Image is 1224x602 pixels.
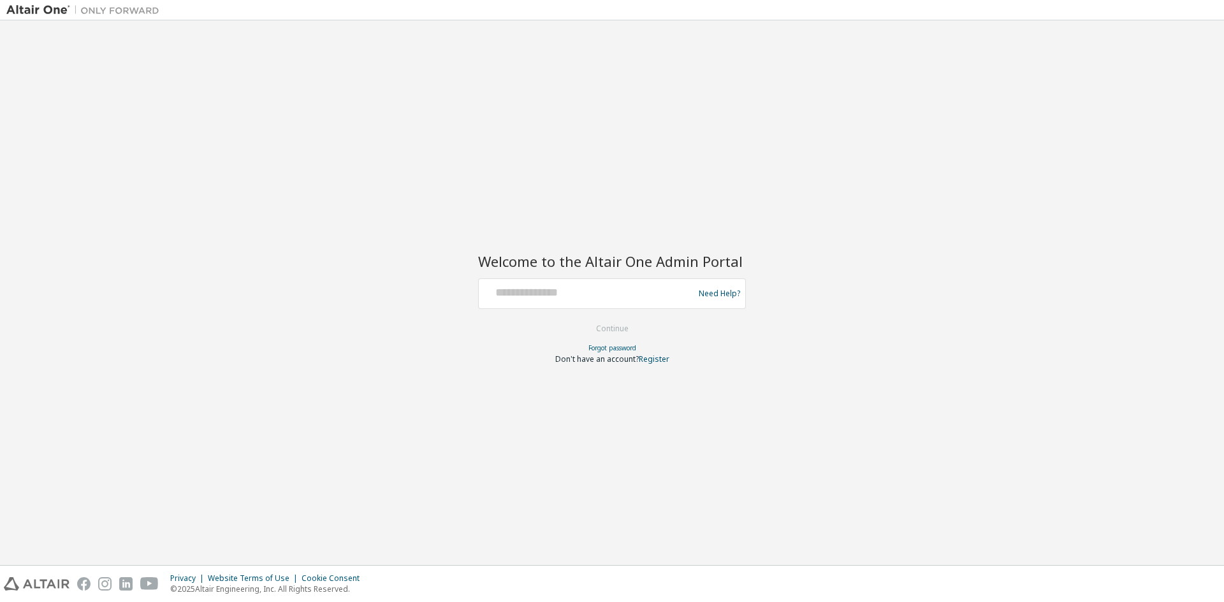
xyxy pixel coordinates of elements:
[4,577,69,591] img: altair_logo.svg
[699,293,740,294] a: Need Help?
[170,584,367,594] p: © 2025 Altair Engineering, Inc. All Rights Reserved.
[6,4,166,17] img: Altair One
[208,573,302,584] div: Website Terms of Use
[77,577,91,591] img: facebook.svg
[555,354,639,364] span: Don't have an account?
[119,577,133,591] img: linkedin.svg
[140,577,159,591] img: youtube.svg
[639,354,669,364] a: Register
[588,343,636,352] a: Forgot password
[478,252,746,270] h2: Welcome to the Altair One Admin Portal
[302,573,367,584] div: Cookie Consent
[98,577,112,591] img: instagram.svg
[170,573,208,584] div: Privacy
